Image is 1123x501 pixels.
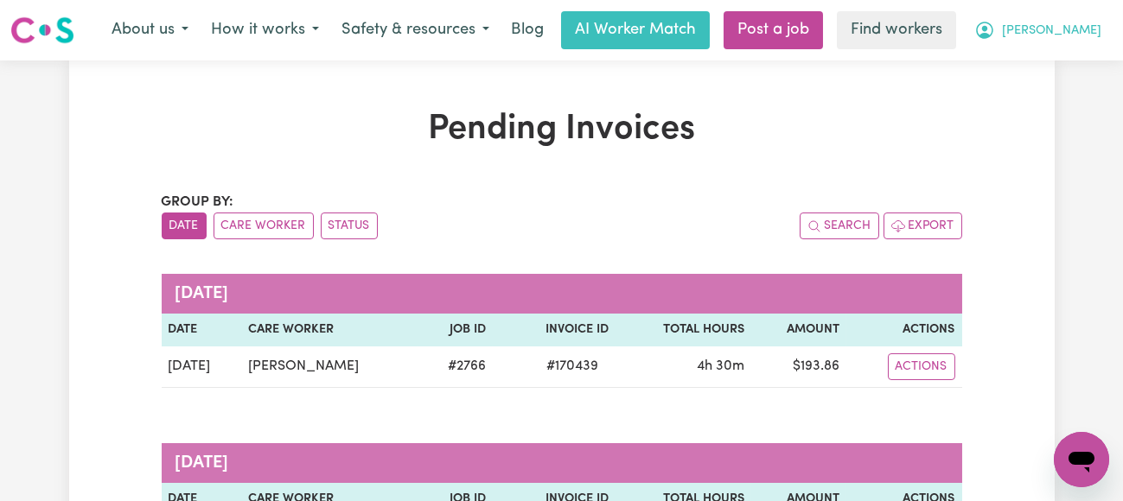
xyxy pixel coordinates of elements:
button: Actions [888,353,955,380]
a: Find workers [837,11,956,49]
th: Total Hours [616,314,751,346]
caption: [DATE] [162,443,962,483]
button: Safety & resources [330,12,501,48]
span: # 170439 [536,356,609,377]
button: sort invoices by care worker [214,212,314,239]
a: Careseekers logo [10,10,74,50]
button: sort invoices by date [162,212,207,239]
button: How it works [200,12,330,48]
td: [DATE] [162,346,242,388]
button: sort invoices by paid status [321,212,378,239]
th: Care Worker [241,314,418,346]
span: Group by: [162,195,234,209]
iframe: Button to launch messaging window [1054,432,1109,487]
caption: [DATE] [162,274,962,314]
th: Invoice ID [493,314,616,346]
th: Date [162,314,242,346]
td: # 2766 [418,346,492,388]
button: Search [800,212,879,239]
a: Blog [501,11,554,49]
button: About us [100,12,200,48]
th: Job ID [418,314,492,346]
th: Actions [846,314,962,346]
a: AI Worker Match [561,11,710,49]
th: Amount [751,314,846,346]
span: [PERSON_NAME] [1002,22,1101,41]
button: Export [884,212,962,239]
td: $ 193.86 [751,346,846,388]
button: My Account [963,12,1113,48]
a: Post a job [724,11,823,49]
td: [PERSON_NAME] [241,346,418,388]
span: 4 hours 30 minutes [697,359,744,373]
h1: Pending Invoices [162,109,962,150]
img: Careseekers logo [10,15,74,46]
